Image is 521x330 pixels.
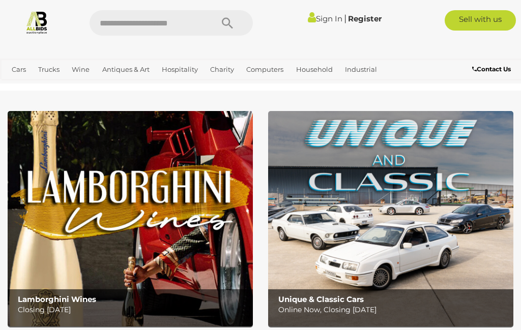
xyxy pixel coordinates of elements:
[34,61,64,78] a: Trucks
[348,14,382,23] a: Register
[25,10,49,34] img: Allbids.com.au
[8,61,30,78] a: Cars
[8,111,253,326] img: Lamborghini Wines
[278,304,508,316] p: Online Now, Closing [DATE]
[8,78,47,95] a: Jewellery
[341,61,381,78] a: Industrial
[445,10,516,31] a: Sell with us
[268,111,513,326] a: Unique & Classic Cars Unique & Classic Cars Online Now, Closing [DATE]
[472,64,513,75] a: Contact Us
[158,61,202,78] a: Hospitality
[18,294,96,304] b: Lamborghini Wines
[83,78,112,95] a: Sports
[268,111,513,326] img: Unique & Classic Cars
[18,304,247,316] p: Closing [DATE]
[308,14,342,23] a: Sign In
[344,13,346,24] span: |
[202,10,253,36] button: Search
[206,61,238,78] a: Charity
[242,61,287,78] a: Computers
[98,61,154,78] a: Antiques & Art
[117,78,197,95] a: [GEOGRAPHIC_DATA]
[472,65,511,73] b: Contact Us
[51,78,79,95] a: Office
[278,294,364,304] b: Unique & Classic Cars
[292,61,337,78] a: Household
[8,111,253,326] a: Lamborghini Wines Lamborghini Wines Closing [DATE]
[68,61,94,78] a: Wine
